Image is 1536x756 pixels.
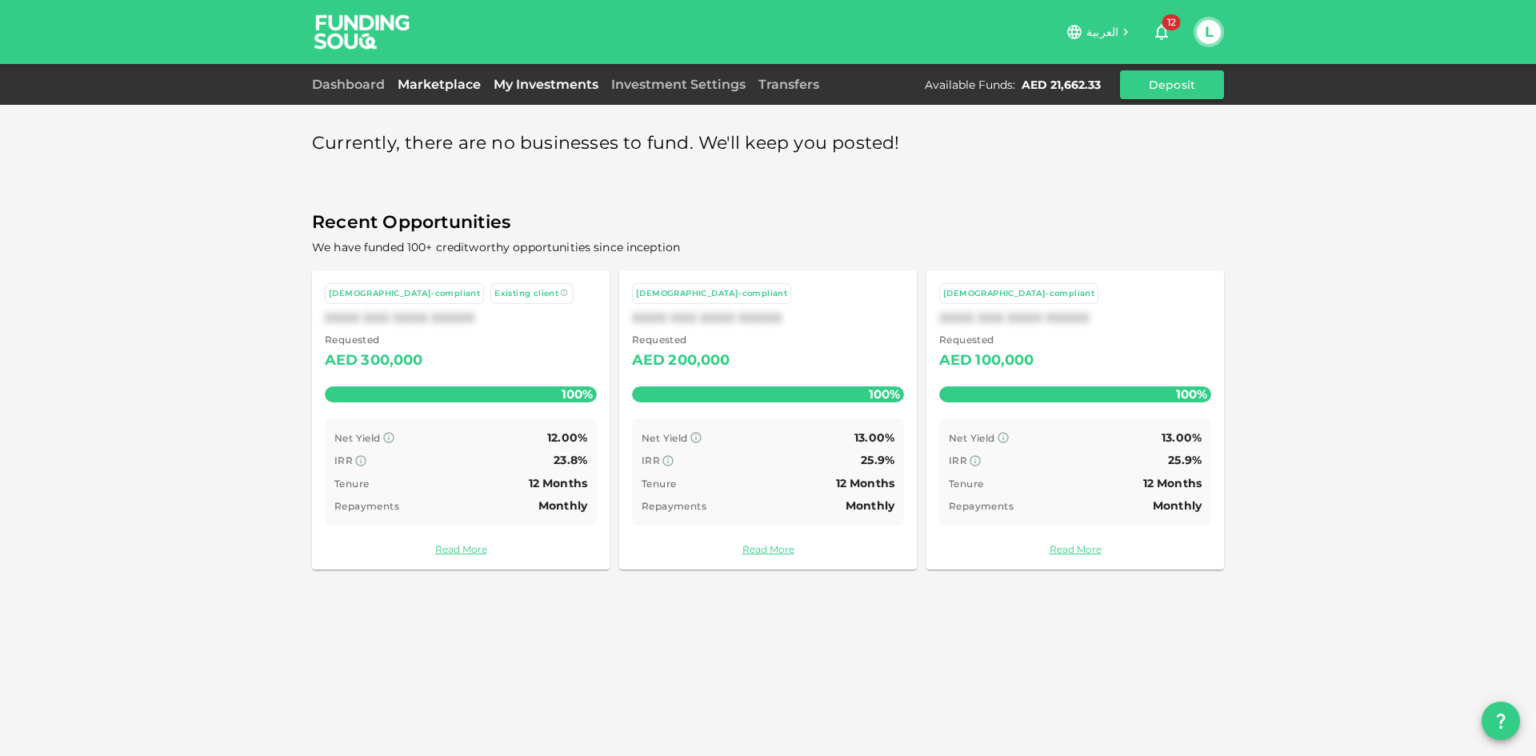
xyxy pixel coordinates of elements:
[642,432,688,444] span: Net Yield
[325,332,423,348] span: Requested
[312,207,1224,238] span: Recent Opportunities
[1146,16,1178,48] button: 12
[636,287,787,301] div: [DEMOGRAPHIC_DATA]-compliant
[312,128,900,159] span: Currently, there are no businesses to fund. We'll keep you posted!
[939,542,1211,557] a: Read More
[329,287,480,301] div: [DEMOGRAPHIC_DATA]-compliant
[325,310,597,326] div: XXXX XXX XXXX XXXXX
[836,476,894,490] span: 12 Months
[334,500,399,512] span: Repayments
[752,77,826,92] a: Transfers
[949,500,1014,512] span: Repayments
[668,348,730,374] div: 200,000
[861,453,894,467] span: 25.9%
[975,348,1034,374] div: 100,000
[632,332,730,348] span: Requested
[926,270,1224,570] a: [DEMOGRAPHIC_DATA]-compliantXXXX XXX XXXX XXXXX Requested AED100,000100% Net Yield 13.00% IRR 25....
[325,348,358,374] div: AED
[632,348,665,374] div: AED
[391,77,487,92] a: Marketplace
[334,454,353,466] span: IRR
[642,454,660,466] span: IRR
[1143,476,1202,490] span: 12 Months
[949,478,983,490] span: Tenure
[1153,498,1202,513] span: Monthly
[865,382,904,406] span: 100%
[312,77,391,92] a: Dashboard
[605,77,752,92] a: Investment Settings
[939,348,972,374] div: AED
[1022,77,1101,93] div: AED 21,662.33
[939,310,1211,326] div: XXXX XXX XXXX XXXXX
[846,498,894,513] span: Monthly
[949,454,967,466] span: IRR
[619,270,917,570] a: [DEMOGRAPHIC_DATA]-compliantXXXX XXX XXXX XXXXX Requested AED200,000100% Net Yield 13.00% IRR 25....
[854,430,894,445] span: 13.00%
[494,288,558,298] span: Existing client
[925,77,1015,93] div: Available Funds :
[1172,382,1211,406] span: 100%
[334,478,369,490] span: Tenure
[334,432,381,444] span: Net Yield
[1168,453,1202,467] span: 25.9%
[632,310,904,326] div: XXXX XXX XXXX XXXXX
[1120,70,1224,99] button: Deposit
[312,240,680,254] span: We have funded 100+ creditworthy opportunities since inception
[1162,430,1202,445] span: 13.00%
[1482,702,1520,740] button: question
[361,348,422,374] div: 300,000
[538,498,587,513] span: Monthly
[554,453,587,467] span: 23.8%
[1086,25,1118,39] span: العربية
[1197,20,1221,44] button: L
[642,478,676,490] span: Tenure
[632,542,904,557] a: Read More
[949,432,995,444] span: Net Yield
[547,430,587,445] span: 12.00%
[642,500,706,512] span: Repayments
[939,332,1034,348] span: Requested
[325,542,597,557] a: Read More
[487,77,605,92] a: My Investments
[312,270,610,570] a: [DEMOGRAPHIC_DATA]-compliant Existing clientXXXX XXX XXXX XXXXX Requested AED300,000100% Net Yiel...
[529,476,587,490] span: 12 Months
[1162,14,1181,30] span: 12
[943,287,1094,301] div: [DEMOGRAPHIC_DATA]-compliant
[558,382,597,406] span: 100%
